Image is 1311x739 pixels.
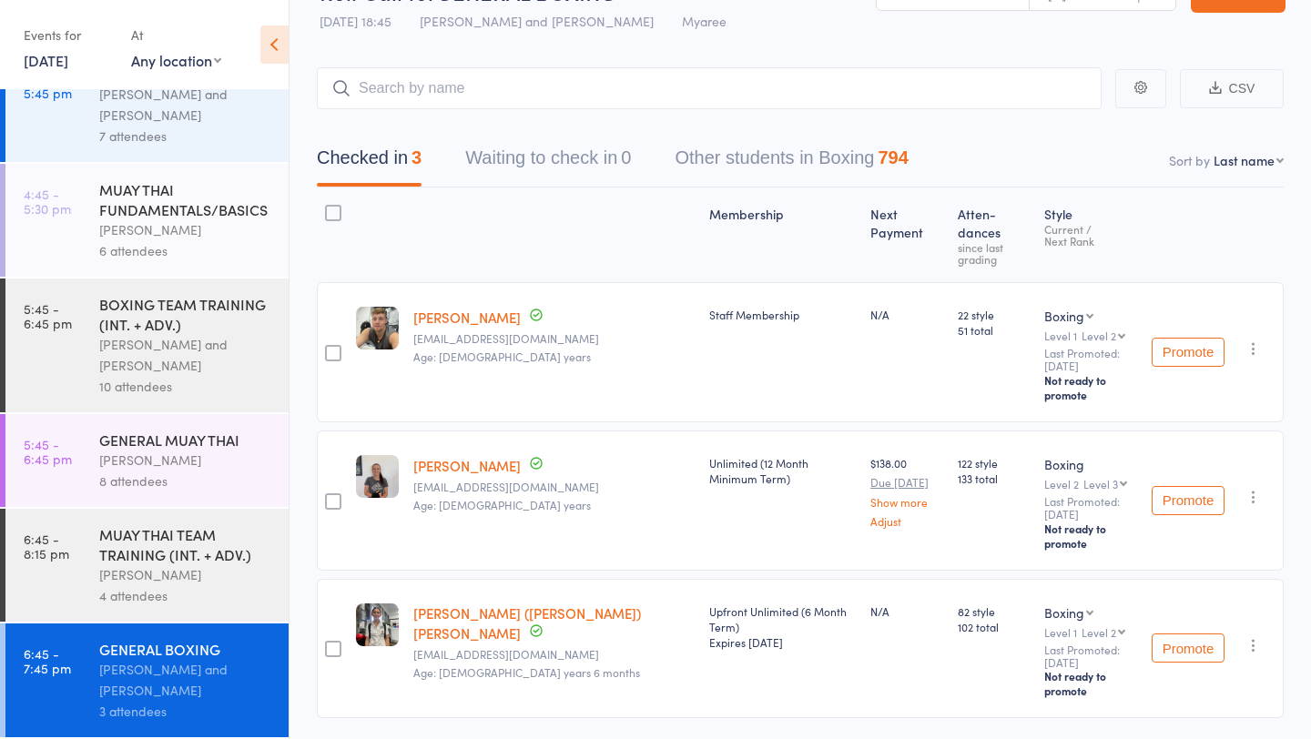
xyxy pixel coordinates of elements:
[320,12,391,30] span: [DATE] 18:45
[24,437,72,466] time: 5:45 - 6:45 pm
[958,307,1030,322] span: 22 style
[709,455,856,486] div: Unlimited (12 Month Minimum Term)
[1044,373,1137,402] div: Not ready to promote
[413,481,695,493] small: kadie1406@gmail.com
[958,471,1030,486] span: 133 total
[99,639,273,659] div: GENERAL BOXING
[958,603,1030,619] span: 82 style
[24,531,69,561] time: 6:45 - 8:15 pm
[99,376,273,397] div: 10 attendees
[1214,151,1275,169] div: Last name
[5,278,289,412] a: 5:45 -6:45 pmBOXING TEAM TRAINING (INT. + ADV.)[PERSON_NAME] and [PERSON_NAME]10 attendees
[24,71,72,100] time: 4:45 - 5:45 pm
[958,241,1030,265] div: since last grading
[621,147,631,167] div: 0
[99,585,273,606] div: 4 attendees
[682,12,727,30] span: Myaree
[1044,478,1137,490] div: Level 2
[413,456,521,475] a: [PERSON_NAME]
[709,307,856,322] div: Staff Membership
[878,147,908,167] div: 794
[413,308,521,327] a: [PERSON_NAME]
[958,322,1030,338] span: 51 total
[870,307,943,322] div: N/A
[99,430,273,450] div: GENERAL MUAY THAI
[1044,329,1137,341] div: Level 1
[1044,307,1084,325] div: Boxing
[870,496,943,508] a: Show more
[99,219,273,240] div: [PERSON_NAME]
[870,476,943,489] small: Due [DATE]
[99,659,273,701] div: [PERSON_NAME] and [PERSON_NAME]
[131,50,221,70] div: Any location
[413,497,591,512] span: Age: [DEMOGRAPHIC_DATA] years
[1044,626,1137,638] div: Level 1
[1152,633,1225,663] button: Promote
[702,196,863,274] div: Membership
[950,196,1037,274] div: Atten­dances
[675,138,908,187] button: Other students in Boxing794
[1044,603,1084,622] div: Boxing
[413,332,695,345] small: owenchandler1412@gmail.com
[420,12,654,30] span: [PERSON_NAME] and [PERSON_NAME]
[24,50,68,70] a: [DATE]
[863,196,950,274] div: Next Payment
[99,294,273,334] div: BOXING TEAM TRAINING (INT. + ADV.)
[1083,478,1118,490] div: Level 3
[1082,626,1116,638] div: Level 2
[1152,338,1225,367] button: Promote
[1044,347,1137,373] small: Last Promoted: [DATE]
[870,455,943,527] div: $138.00
[870,515,943,527] a: Adjust
[317,67,1102,109] input: Search by name
[24,301,72,330] time: 5:45 - 6:45 pm
[1044,521,1137,551] div: Not ready to promote
[958,455,1030,471] span: 122 style
[1044,223,1137,247] div: Current / Next Rank
[870,603,943,619] div: N/A
[1082,329,1116,341] div: Level 2
[5,414,289,507] a: 5:45 -6:45 pmGENERAL MUAY THAI[PERSON_NAME]8 attendees
[24,20,113,50] div: Events for
[1044,455,1137,473] div: Boxing
[5,48,289,162] a: 4:45 -5:45 pmGENERAL BOXING[PERSON_NAME] and [PERSON_NAME]7 attendees
[1169,151,1210,169] label: Sort by
[1044,669,1137,698] div: Not ready to promote
[413,664,640,680] span: Age: [DEMOGRAPHIC_DATA] years 6 months
[1044,643,1137,670] small: Last Promoted: [DATE]
[99,179,273,219] div: MUAY THAI FUNDAMENTALS/BASICS
[1152,486,1225,515] button: Promote
[709,634,856,650] div: Expires [DATE]
[412,147,422,167] div: 3
[1180,69,1284,108] button: CSV
[99,450,273,471] div: [PERSON_NAME]
[5,164,289,277] a: 4:45 -5:30 pmMUAY THAI FUNDAMENTALS/BASICS[PERSON_NAME]6 attendees
[356,455,399,498] img: image1667551134.png
[958,619,1030,634] span: 102 total
[413,349,591,364] span: Age: [DEMOGRAPHIC_DATA] years
[465,138,631,187] button: Waiting to check in0
[1037,196,1144,274] div: Style
[99,471,273,491] div: 8 attendees
[317,138,422,187] button: Checked in3
[356,603,399,646] img: image1739488975.png
[99,564,273,585] div: [PERSON_NAME]
[1044,495,1137,521] small: Last Promoted: [DATE]
[413,648,695,661] small: leilaloola09@gmail.com
[356,307,399,349] img: image1723540510.png
[5,623,289,737] a: 6:45 -7:45 pmGENERAL BOXING[PERSON_NAME] and [PERSON_NAME]3 attendees
[99,126,273,147] div: 7 attendees
[413,603,641,643] a: [PERSON_NAME] ([PERSON_NAME]) [PERSON_NAME]
[131,20,221,50] div: At
[99,240,273,261] div: 6 attendees
[709,603,856,650] div: Upfront Unlimited (6 Month Term)
[99,701,273,722] div: 3 attendees
[5,509,289,622] a: 6:45 -8:15 pmMUAY THAI TEAM TRAINING (INT. + ADV.)[PERSON_NAME]4 attendees
[99,84,273,126] div: [PERSON_NAME] and [PERSON_NAME]
[99,524,273,564] div: MUAY THAI TEAM TRAINING (INT. + ADV.)
[24,646,71,675] time: 6:45 - 7:45 pm
[99,334,273,376] div: [PERSON_NAME] and [PERSON_NAME]
[24,187,71,216] time: 4:45 - 5:30 pm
